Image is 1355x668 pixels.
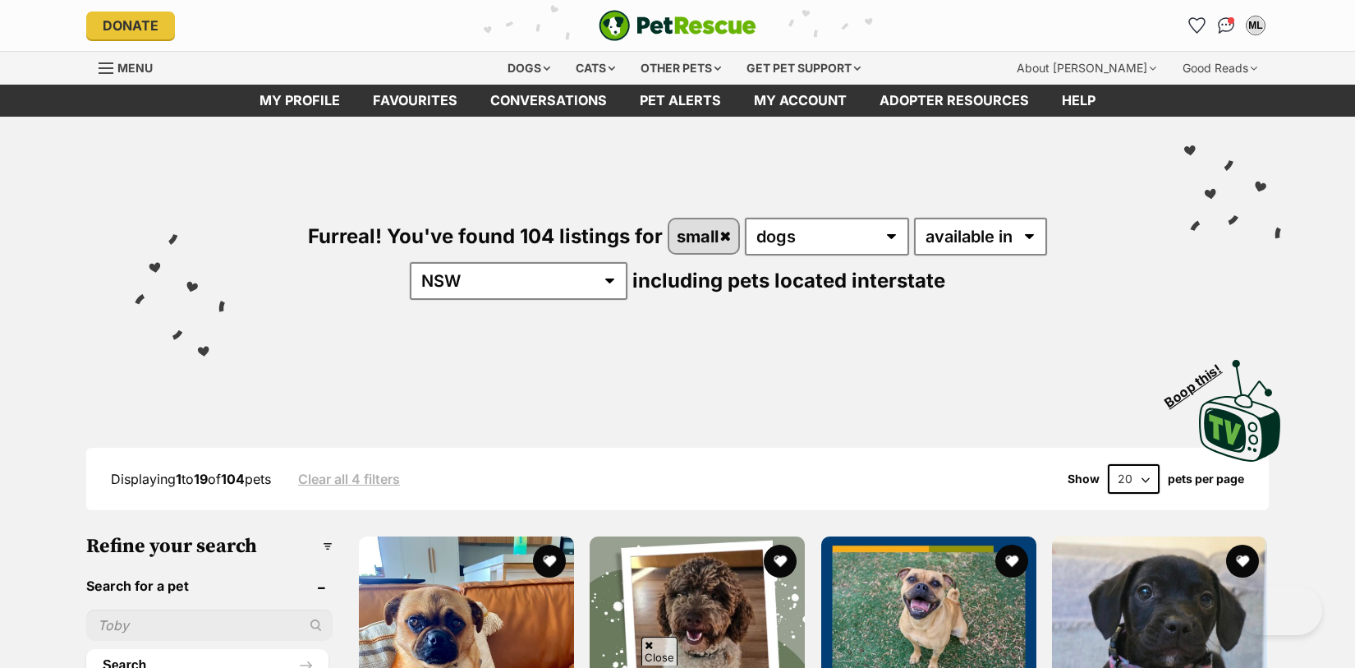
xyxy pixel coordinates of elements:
[474,85,623,117] a: conversations
[117,61,153,75] span: Menu
[1045,85,1112,117] a: Help
[243,85,356,117] a: My profile
[111,471,271,487] span: Displaying to of pets
[356,85,474,117] a: Favourites
[1242,12,1269,39] button: My account
[599,10,756,41] a: PetRescue
[1226,545,1259,578] button: favourite
[765,545,797,578] button: favourite
[194,471,208,487] strong: 19
[1168,472,1244,486] label: pets per page
[564,52,627,85] div: Cats
[599,10,756,41] img: logo-e224e6f780fb5917bec1dbf3a21bbac754714ae5b6737aabdf751b685950b380.svg
[86,535,333,558] h3: Refine your search
[176,471,181,487] strong: 1
[1247,17,1264,34] div: ML
[641,637,677,666] span: Close
[1183,12,1210,39] a: Favourites
[86,610,333,641] input: Toby
[1199,345,1281,465] a: Boop this!
[86,12,175,39] a: Donate
[99,52,164,81] a: Menu
[533,545,566,578] button: favourite
[995,545,1028,578] button: favourite
[1005,52,1168,85] div: About [PERSON_NAME]
[1183,12,1269,39] ul: Account quick links
[737,85,863,117] a: My account
[629,52,733,85] div: Other pets
[1236,586,1322,635] iframe: Help Scout Beacon - Open
[298,472,400,486] a: Clear all 4 filters
[632,269,945,293] span: including pets located interstate
[1162,351,1238,410] span: Boop this!
[1171,52,1269,85] div: Good Reads
[669,219,739,253] a: small
[1218,17,1235,34] img: chat-41dd97257d64d25036548639549fe6c8038ab92f7586957e7f3b1b290dea8141.svg
[735,52,872,85] div: Get pet support
[221,471,245,487] strong: 104
[1199,360,1281,462] img: PetRescue TV logo
[1068,472,1100,486] span: Show
[863,85,1045,117] a: Adopter resources
[86,578,333,593] header: Search for a pet
[308,224,663,248] span: Furreal! You've found 104 listings for
[623,85,737,117] a: Pet alerts
[496,52,562,85] div: Dogs
[1213,12,1239,39] a: Conversations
